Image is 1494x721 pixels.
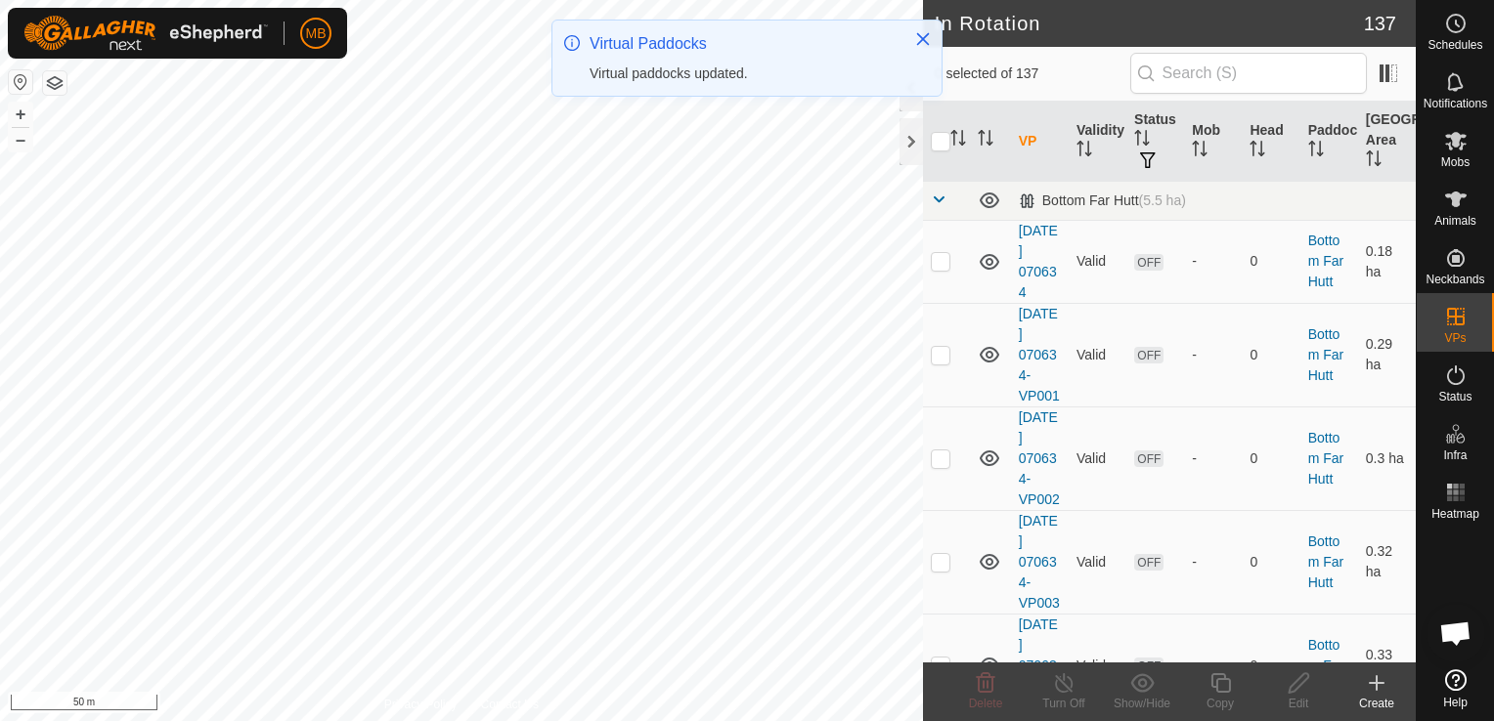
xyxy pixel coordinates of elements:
div: Open chat [1427,604,1485,662]
td: 0 [1242,406,1299,510]
span: VPs [1444,332,1466,344]
a: Bottom Far Hutt [1308,326,1344,383]
div: Copy [1181,695,1259,712]
td: Valid [1069,406,1126,510]
span: (5.5 ha) [1139,192,1186,208]
p-sorticon: Activate to sort [1134,133,1150,148]
div: - [1192,251,1234,272]
th: VP [1011,102,1069,182]
span: Animals [1434,215,1476,227]
p-sorticon: Activate to sort [1077,144,1092,159]
a: Bottom Far Hutt [1308,637,1344,694]
a: [DATE] 070634 [1019,223,1058,300]
div: Show/Hide [1103,695,1181,712]
div: - [1192,552,1234,573]
span: Infra [1443,449,1467,461]
span: Neckbands [1426,274,1484,285]
th: Paddock [1300,102,1358,182]
span: OFF [1134,450,1164,467]
td: Valid [1069,220,1126,303]
span: 0 selected of 137 [935,64,1130,84]
h2: In Rotation [935,12,1364,35]
a: [DATE] 070634-VP002 [1019,409,1060,507]
div: Create [1338,695,1416,712]
input: Search (S) [1130,53,1367,94]
td: 0 [1242,614,1299,717]
p-sorticon: Activate to sort [1250,144,1265,159]
p-sorticon: Activate to sort [1192,144,1208,159]
img: Gallagher Logo [23,16,268,51]
a: Contact Us [481,696,539,713]
p-sorticon: Activate to sort [950,133,966,148]
td: 0 [1242,303,1299,406]
p-sorticon: Activate to sort [978,133,993,148]
td: 0.3 ha [1358,406,1416,510]
button: Map Layers [43,71,66,95]
button: – [9,128,32,151]
p-sorticon: Activate to sort [1366,153,1382,169]
button: Close [909,25,937,53]
th: Mob [1184,102,1242,182]
button: Reset Map [9,70,32,94]
a: Privacy Policy [384,696,458,713]
span: Delete [969,697,1003,710]
div: - [1192,656,1234,676]
th: Head [1242,102,1299,182]
a: Bottom Far Hutt [1308,233,1344,289]
span: Mobs [1441,156,1470,168]
span: OFF [1134,254,1164,271]
th: Status [1126,102,1184,182]
td: 0 [1242,220,1299,303]
a: [DATE] 070634-VP004 [1019,616,1060,714]
a: Bottom Far Hutt [1308,430,1344,487]
td: 0 [1242,510,1299,614]
div: - [1192,345,1234,365]
span: Help [1443,697,1468,708]
td: Valid [1069,510,1126,614]
span: OFF [1134,657,1164,674]
div: Virtual Paddocks [590,32,895,56]
div: Virtual paddocks updated. [590,64,895,84]
span: OFF [1134,347,1164,363]
td: Valid [1069,303,1126,406]
p-sorticon: Activate to sort [1308,144,1324,159]
td: 0.32 ha [1358,510,1416,614]
td: 0.33 ha [1358,614,1416,717]
span: Notifications [1424,98,1487,109]
a: [DATE] 070634-VP001 [1019,306,1060,403]
span: 137 [1364,9,1396,38]
div: - [1192,448,1234,469]
span: Schedules [1428,39,1482,51]
a: Help [1417,661,1494,716]
th: [GEOGRAPHIC_DATA] Area [1358,102,1416,182]
a: Bottom Far Hutt [1308,533,1344,590]
div: Edit [1259,695,1338,712]
div: Turn Off [1025,695,1103,712]
span: MB [306,23,327,44]
span: OFF [1134,554,1164,571]
a: [DATE] 070634-VP003 [1019,513,1060,611]
th: Validity [1069,102,1126,182]
div: Bottom Far Hutt [1019,192,1186,209]
span: Heatmap [1431,508,1479,520]
td: 0.29 ha [1358,303,1416,406]
span: Status [1438,391,1472,403]
td: 0.18 ha [1358,220,1416,303]
td: Valid [1069,614,1126,717]
button: + [9,103,32,126]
